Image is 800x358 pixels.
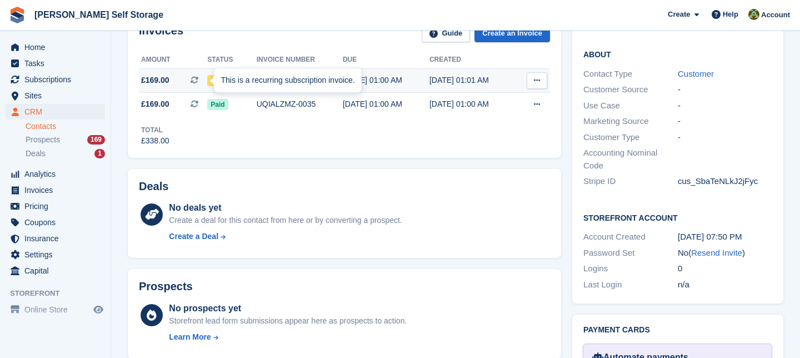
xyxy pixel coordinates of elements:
[343,51,429,69] th: Due
[169,331,407,343] a: Learn More
[6,302,105,317] a: menu
[169,315,407,327] div: Storefront lead form submissions appear here as prospects to action.
[583,115,678,128] div: Marketing Source
[678,279,772,291] div: n/a
[207,99,228,110] span: Paid
[26,148,46,159] span: Deals
[583,68,678,81] div: Contact Type
[723,9,738,20] span: Help
[24,104,91,120] span: CRM
[583,326,772,335] h2: Payment cards
[141,98,169,110] span: £169.00
[583,247,678,260] div: Password Set
[207,75,241,86] span: Overdue
[24,88,91,103] span: Sites
[6,231,105,246] a: menu
[678,231,772,243] div: [DATE] 07:50 PM
[6,39,105,55] a: menu
[214,68,362,93] div: This is a recurring subscription invoice.
[583,48,772,59] h2: About
[343,74,429,86] div: [DATE] 01:00 AM
[26,135,60,145] span: Prospects
[24,215,91,230] span: Coupons
[169,231,218,242] div: Create a Deal
[583,262,678,275] div: Logins
[9,7,26,23] img: stora-icon-8386f47178a22dfd0bd8f6a31ec36ba5ce8667c1dd55bd0f319d3a0aa187defe.svg
[474,24,550,43] a: Create an Invoice
[92,303,105,316] a: Preview store
[139,180,168,193] h2: Deals
[678,262,772,275] div: 0
[24,72,91,87] span: Subscriptions
[761,9,790,21] span: Account
[26,121,105,132] a: Contacts
[691,248,742,257] a: Resend Invite
[169,231,402,242] a: Create a Deal
[678,83,772,96] div: -
[24,182,91,198] span: Invoices
[429,98,516,110] div: [DATE] 01:00 AM
[139,51,207,69] th: Amount
[343,98,429,110] div: [DATE] 01:00 AM
[678,100,772,112] div: -
[678,69,714,78] a: Customer
[6,263,105,279] a: menu
[169,331,211,343] div: Learn More
[141,135,169,147] div: £338.00
[26,134,105,146] a: Prospects 169
[678,175,772,188] div: cus_SbaTeNLkJ2jFyc
[583,83,678,96] div: Customer Source
[6,182,105,198] a: menu
[169,302,407,315] div: No prospects yet
[429,51,516,69] th: Created
[678,247,772,260] div: No
[583,231,678,243] div: Account Created
[94,149,105,158] div: 1
[6,247,105,262] a: menu
[6,72,105,87] a: menu
[24,263,91,279] span: Capital
[207,51,256,69] th: Status
[6,88,105,103] a: menu
[169,201,402,215] div: No deals yet
[678,115,772,128] div: -
[169,215,402,226] div: Create a deal for this contact from here or by converting a prospect.
[10,288,111,299] span: Storefront
[139,280,193,293] h2: Prospects
[6,215,105,230] a: menu
[688,248,745,257] span: ( )
[141,74,169,86] span: £169.00
[583,212,772,223] h2: Storefront Account
[6,198,105,214] a: menu
[257,98,343,110] div: UQIALZMZ-0035
[141,125,169,135] div: Total
[678,131,772,144] div: -
[24,166,91,182] span: Analytics
[748,9,759,20] img: Karl
[24,302,91,317] span: Online Store
[583,279,678,291] div: Last Login
[24,56,91,71] span: Tasks
[139,24,183,43] h2: Invoices
[30,6,168,24] a: [PERSON_NAME] Self Storage
[6,56,105,71] a: menu
[583,147,678,172] div: Accounting Nominal Code
[24,247,91,262] span: Settings
[429,74,516,86] div: [DATE] 01:01 AM
[668,9,690,20] span: Create
[422,24,471,43] a: Guide
[24,231,91,246] span: Insurance
[6,166,105,182] a: menu
[24,198,91,214] span: Pricing
[583,175,678,188] div: Stripe ID
[87,135,105,145] div: 169
[583,100,678,112] div: Use Case
[26,148,105,160] a: Deals 1
[24,39,91,55] span: Home
[6,104,105,120] a: menu
[583,131,678,144] div: Customer Type
[257,51,343,69] th: Invoice number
